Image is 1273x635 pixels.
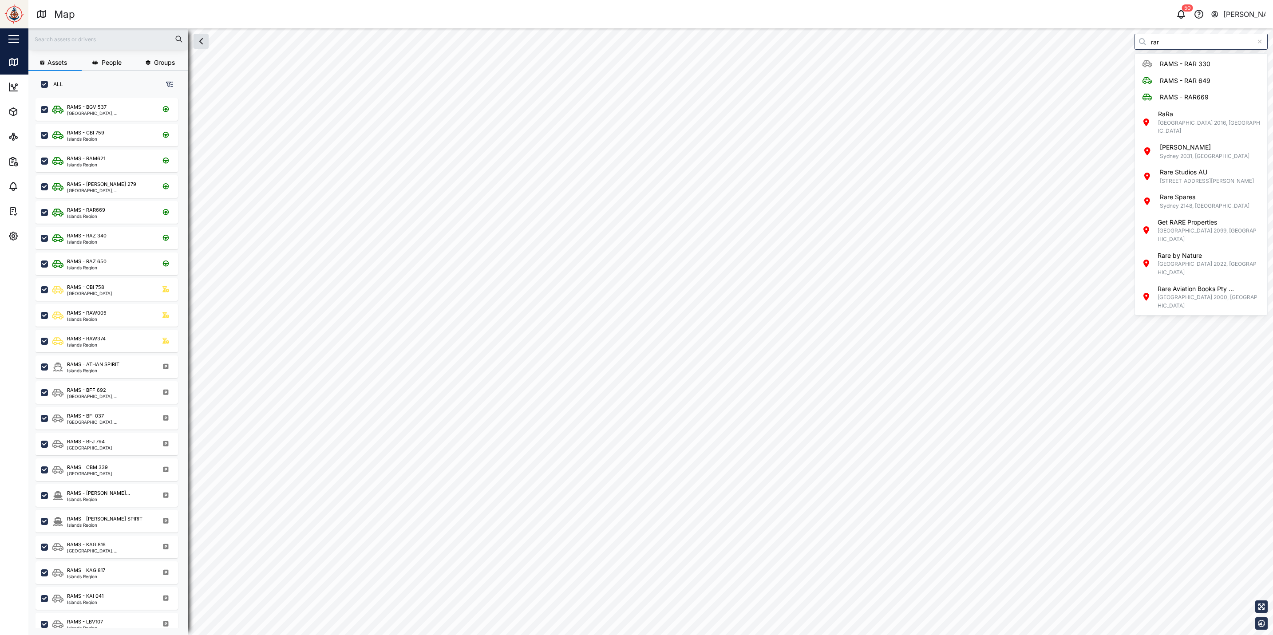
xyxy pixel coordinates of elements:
[1158,260,1260,276] div: [GEOGRAPHIC_DATA] 2022, [GEOGRAPHIC_DATA]
[23,132,44,142] div: Sites
[54,7,75,22] div: Map
[67,592,103,600] div: RAMS - KAI 041
[47,59,67,66] span: Assets
[67,626,103,630] div: Islands Region
[67,232,107,240] div: RAMS - RAZ 340
[67,515,142,523] div: RAMS - [PERSON_NAME] SPIRIT
[1160,152,1249,161] div: Sydney 2031, [GEOGRAPHIC_DATA]
[67,412,104,420] div: RAMS - BFI 037
[1160,142,1249,152] div: [PERSON_NAME]
[67,206,105,214] div: RAMS - RAR669
[67,489,130,497] div: RAMS - [PERSON_NAME]...
[28,28,1273,635] canvas: Map
[67,309,107,317] div: RAMS - RAW005
[23,57,43,67] div: Map
[154,59,175,66] span: Groups
[1160,92,1209,102] div: RAMS - RAR669
[67,464,108,471] div: RAMS - CBM 339
[1160,177,1254,185] div: [STREET_ADDRESS][PERSON_NAME]
[67,137,104,141] div: Islands Region
[23,181,51,191] div: Alarms
[1158,284,1260,294] div: Rare Aviation Books Pty ...
[67,600,103,604] div: Islands Region
[48,81,63,88] label: ALL
[67,343,106,347] div: Islands Region
[23,157,53,166] div: Reports
[67,284,104,291] div: RAMS - CBI 758
[67,111,152,115] div: [GEOGRAPHIC_DATA], [GEOGRAPHIC_DATA]
[102,59,122,66] span: People
[1160,192,1249,202] div: Rare Spares
[67,162,105,167] div: Islands Region
[67,317,107,321] div: Islands Region
[23,231,55,241] div: Settings
[67,214,105,218] div: Islands Region
[67,155,105,162] div: RAMS - RAM621
[23,206,47,216] div: Tasks
[23,107,51,117] div: Assets
[67,188,152,193] div: [GEOGRAPHIC_DATA], [GEOGRAPHIC_DATA]
[67,471,112,476] div: [GEOGRAPHIC_DATA]
[1160,167,1254,177] div: Rare Studios AU
[1158,109,1260,119] div: RaRa
[67,420,152,424] div: [GEOGRAPHIC_DATA], [GEOGRAPHIC_DATA]
[67,541,106,548] div: RAMS - KAG 816
[67,240,107,244] div: Islands Region
[67,446,112,450] div: [GEOGRAPHIC_DATA]
[67,618,103,626] div: RAMS - LBV107
[1223,9,1266,20] div: [PERSON_NAME]
[67,497,130,501] div: Islands Region
[1158,217,1260,227] div: Get RARE Properties
[67,567,105,574] div: RAMS - KAG 817
[67,548,152,553] div: [GEOGRAPHIC_DATA], [GEOGRAPHIC_DATA]
[67,368,119,373] div: Islands Region
[67,181,136,188] div: RAMS - [PERSON_NAME] 279
[67,335,106,343] div: RAMS - RAW374
[34,32,183,46] input: Search assets or drivers
[67,361,119,368] div: RAMS - ATHAN SPIRIT
[1158,119,1260,135] div: [GEOGRAPHIC_DATA] 2016, [GEOGRAPHIC_DATA]
[67,523,142,527] div: Islands Region
[1158,251,1260,260] div: Rare by Nature
[1210,8,1266,20] button: [PERSON_NAME]
[1160,59,1210,69] div: RAMS - RAR 330
[67,438,105,446] div: RAMS - BFJ 794
[4,4,24,24] img: Main Logo
[23,82,63,92] div: Dashboard
[67,129,104,137] div: RAMS - CBI 759
[1158,293,1260,310] div: [GEOGRAPHIC_DATA] 2000, [GEOGRAPHIC_DATA]
[67,265,107,270] div: Islands Region
[67,574,105,579] div: Islands Region
[67,258,107,265] div: RAMS - RAZ 650
[67,387,106,394] div: RAMS - BFF 692
[1160,202,1249,210] div: Sydney 2148, [GEOGRAPHIC_DATA]
[36,95,188,628] div: grid
[1135,34,1268,50] input: Search by People, Asset, Geozone or Place
[67,291,112,296] div: [GEOGRAPHIC_DATA]
[1158,227,1260,243] div: [GEOGRAPHIC_DATA] 2099, [GEOGRAPHIC_DATA]
[67,103,107,111] div: RAMS - BGV 537
[67,394,152,398] div: [GEOGRAPHIC_DATA], [GEOGRAPHIC_DATA]
[1160,76,1210,86] div: RAMS - RAR 649
[1182,4,1193,12] div: 50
